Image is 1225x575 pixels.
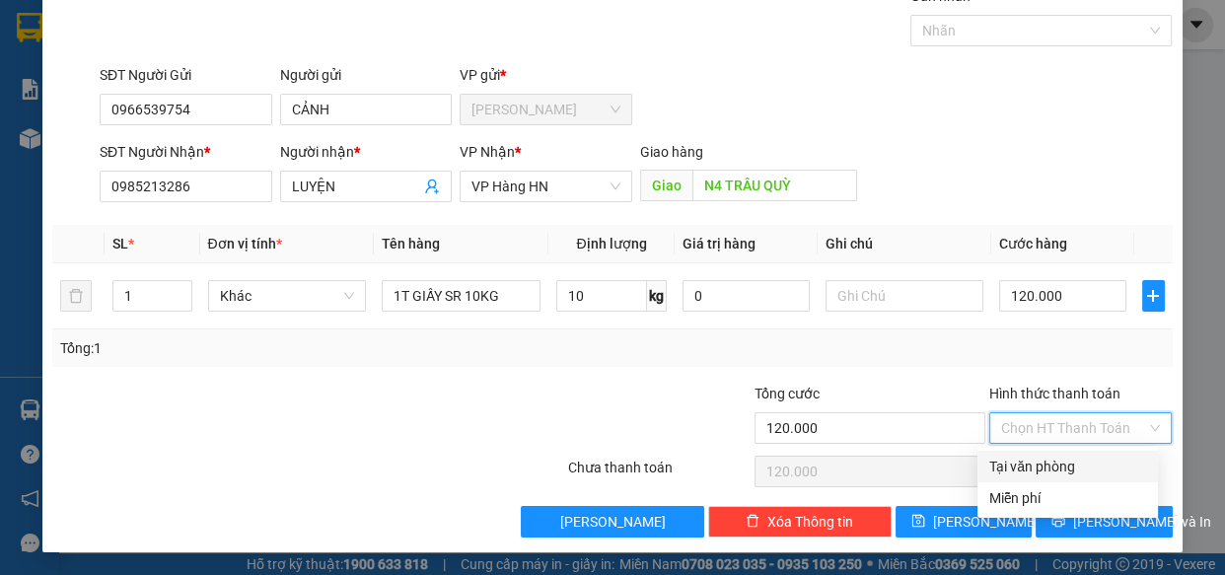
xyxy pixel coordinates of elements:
span: SL [112,236,128,252]
button: [PERSON_NAME] [521,506,704,538]
button: delete [60,280,92,312]
button: deleteXóa Thông tin [708,506,892,538]
div: Tổng: 1 [60,337,474,359]
span: Khác [220,281,355,311]
span: kg [647,280,667,312]
div: Tại văn phòng [989,456,1146,477]
input: Ghi Chú [826,280,984,312]
th: Ghi chú [818,225,992,263]
span: Giá trị hàng [683,236,756,252]
span: [PERSON_NAME] [933,511,1039,533]
button: printer[PERSON_NAME] và In [1036,506,1172,538]
input: VD: Bàn, Ghế [382,280,540,312]
span: Giao [640,170,692,201]
button: save[PERSON_NAME] [896,506,1032,538]
span: [PERSON_NAME] [560,511,666,533]
span: save [911,514,925,530]
span: Bảo Lộc [471,95,620,124]
div: Người gửi [280,64,453,86]
div: Chưa thanh toán [566,457,754,491]
span: Đơn vị tính [208,236,282,252]
div: Người nhận [280,141,453,163]
div: SĐT Người Gửi [100,64,272,86]
div: SĐT Người Nhận [100,141,272,163]
span: Định lượng [576,236,646,252]
div: Miễn phí [989,487,1146,509]
span: [PERSON_NAME] và In [1073,511,1211,533]
span: Cước hàng [999,236,1067,252]
span: Xóa Thông tin [767,511,853,533]
span: printer [1051,514,1065,530]
span: Tổng cước [755,386,820,401]
div: VP gửi [460,64,632,86]
span: Tên hàng [382,236,440,252]
span: plus [1143,288,1164,304]
span: Giao hàng [640,144,703,160]
span: delete [746,514,759,530]
input: 0 [683,280,810,312]
span: VP Hàng HN [471,172,620,201]
label: Hình thức thanh toán [989,386,1120,401]
button: plus [1142,280,1165,312]
input: Dọc đường [692,170,857,201]
span: VP Nhận [460,144,515,160]
span: user-add [424,179,440,194]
